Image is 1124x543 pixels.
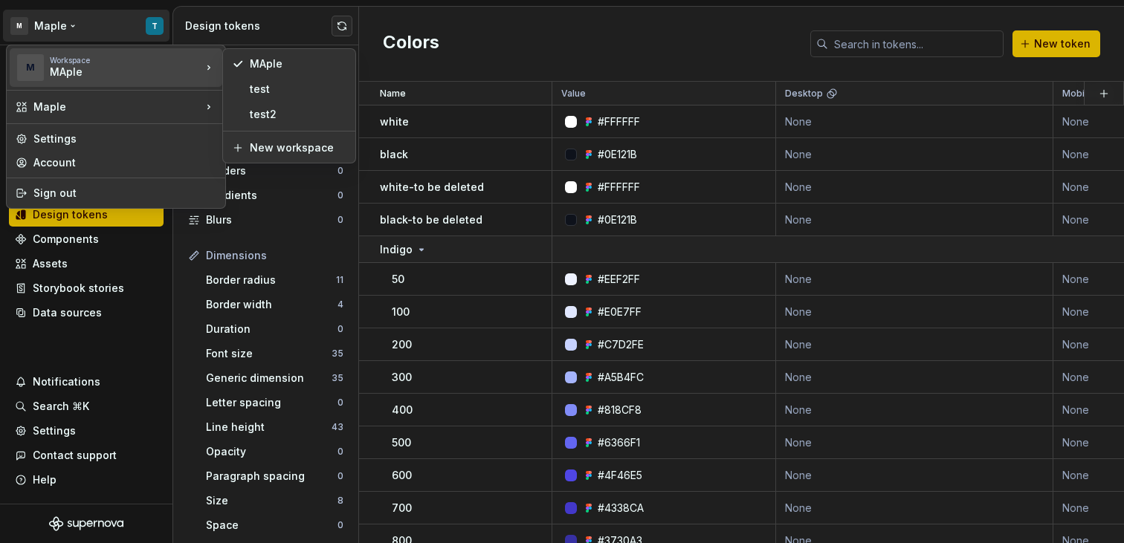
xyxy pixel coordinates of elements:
div: Account [33,155,216,170]
div: test [250,82,346,97]
div: Settings [33,131,216,146]
div: M [17,54,44,81]
div: Workspace [50,56,201,65]
div: MAple [50,65,176,79]
div: Maple [33,100,201,114]
div: Sign out [33,186,216,201]
div: test2 [250,107,346,122]
div: MAple [250,56,346,71]
div: New workspace [250,140,346,155]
